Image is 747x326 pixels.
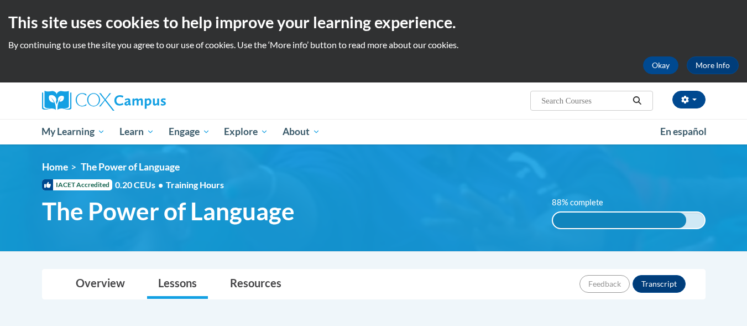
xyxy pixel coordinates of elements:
[81,161,180,173] span: The Power of Language
[219,270,292,299] a: Resources
[8,11,739,33] h2: This site uses cookies to help improve your learning experience.
[653,120,714,143] a: En español
[275,119,327,144] a: About
[115,179,166,191] span: 0.20 CEUs
[42,91,166,111] img: Cox Campus
[112,119,161,144] a: Learn
[224,125,268,138] span: Explore
[147,270,208,299] a: Lessons
[283,125,320,138] span: About
[579,275,630,293] button: Feedback
[42,91,252,111] a: Cox Campus
[553,213,686,228] div: 88% complete
[633,275,686,293] button: Transcript
[65,270,136,299] a: Overview
[161,119,217,144] a: Engage
[35,119,113,144] a: My Learning
[119,125,154,138] span: Learn
[42,161,68,173] a: Home
[25,119,722,144] div: Main menu
[217,119,275,144] a: Explore
[687,56,739,74] a: More Info
[672,91,706,108] button: Account Settings
[629,94,645,107] button: Search
[42,196,295,226] span: The Power of Language
[169,125,210,138] span: Engage
[41,125,105,138] span: My Learning
[660,126,707,137] span: En español
[42,179,112,190] span: IACET Accredited
[552,196,615,209] label: 88% complete
[8,39,739,51] p: By continuing to use the site you agree to our use of cookies. Use the ‘More info’ button to read...
[540,94,629,107] input: Search Courses
[166,179,224,190] span: Training Hours
[158,179,163,190] span: •
[643,56,678,74] button: Okay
